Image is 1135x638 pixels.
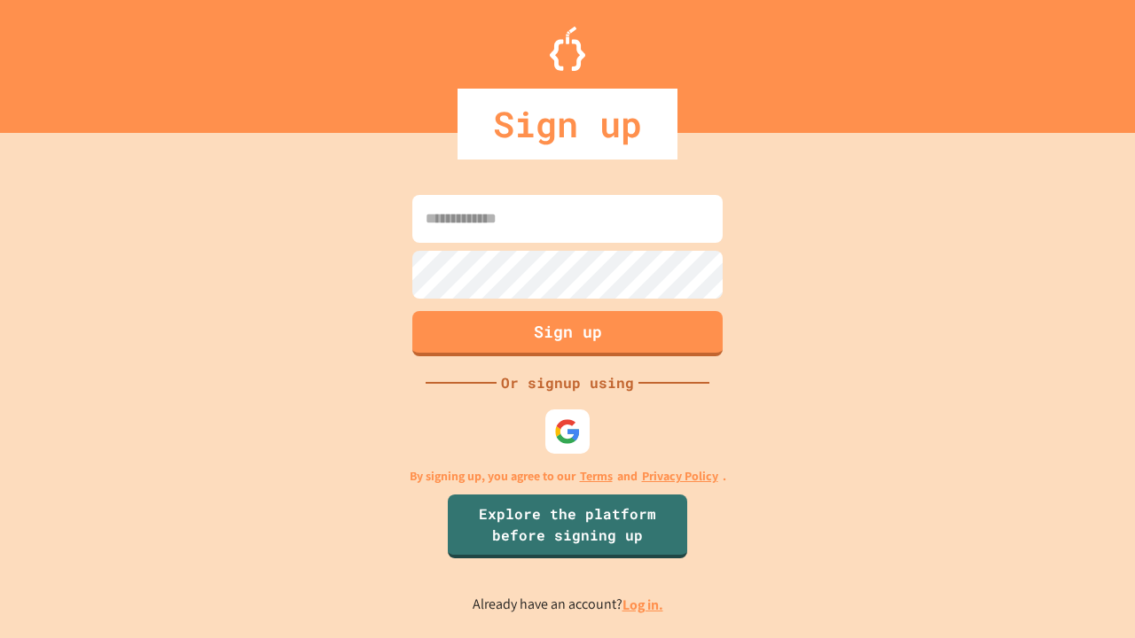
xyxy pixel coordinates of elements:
[448,494,687,558] a: Explore the platform before signing up
[1061,567,1117,620] iframe: chat widget
[412,311,723,356] button: Sign up
[988,490,1117,565] iframe: chat widget
[497,372,638,393] div: Or signup using
[642,467,718,486] a: Privacy Policy
[550,27,585,71] img: Logo.svg
[410,467,726,486] p: By signing up, you agree to our and .
[622,595,663,614] a: Log in.
[580,467,613,486] a: Terms
[473,594,663,616] p: Already have an account?
[458,89,677,159] div: Sign up
[554,418,581,445] img: google-icon.svg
